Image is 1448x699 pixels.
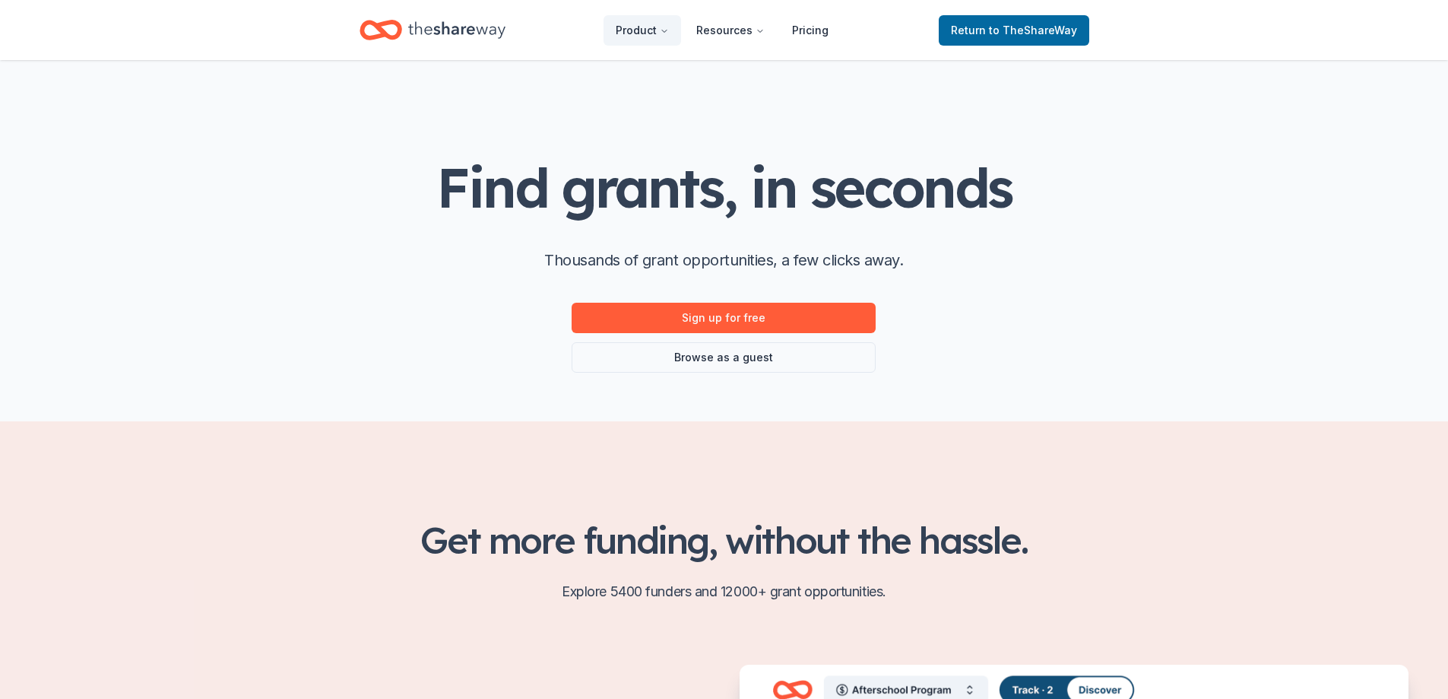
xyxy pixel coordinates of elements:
[989,24,1077,37] span: to TheShareWay
[360,12,505,48] a: Home
[544,248,903,272] p: Thousands of grant opportunities, a few clicks away.
[951,21,1077,40] span: Return
[360,519,1089,561] h2: Get more funding, without the hassle.
[572,342,876,373] a: Browse as a guest
[604,15,681,46] button: Product
[360,580,1089,604] p: Explore 5400 funders and 12000+ grant opportunities.
[436,157,1011,218] h1: Find grants, in seconds
[780,15,841,46] a: Pricing
[684,15,777,46] button: Resources
[604,12,841,48] nav: Main
[939,15,1089,46] a: Returnto TheShareWay
[572,303,876,333] a: Sign up for free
